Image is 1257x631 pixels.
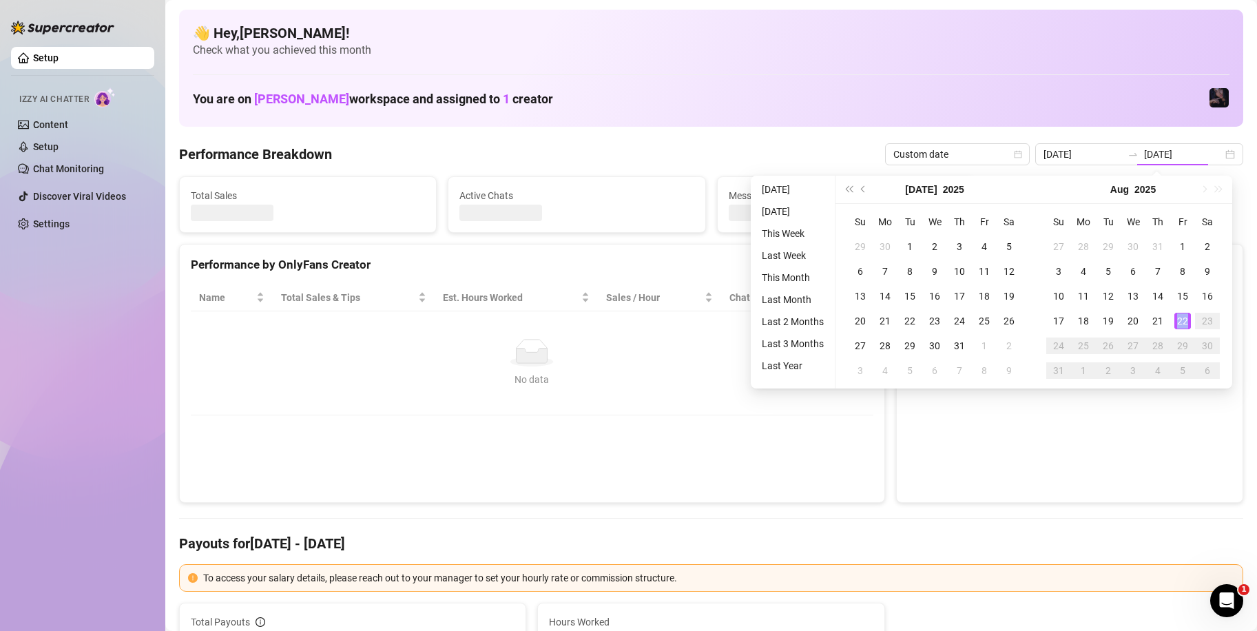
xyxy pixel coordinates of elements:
span: Messages Sent [729,188,963,203]
span: 1 [1238,584,1249,595]
span: Active Chats [459,188,694,203]
span: exclamation-circle [188,573,198,583]
a: Setup [33,141,59,152]
a: Discover Viral Videos [33,191,126,202]
span: to [1128,149,1139,160]
th: Sales / Hour [598,285,721,311]
span: calendar [1014,150,1022,158]
img: AI Chatter [94,87,116,107]
a: Settings [33,218,70,229]
h1: You are on workspace and assigned to creator [193,92,553,107]
span: swap-right [1128,149,1139,160]
div: Performance by OnlyFans Creator [191,256,873,274]
span: Custom date [893,144,1021,165]
span: Total Sales [191,188,425,203]
h4: 👋 Hey, [PERSON_NAME] ! [193,23,1229,43]
iframe: Intercom live chat [1210,584,1243,617]
th: Name [191,285,273,311]
span: Sales / Hour [606,290,702,305]
span: Total Sales & Tips [281,290,416,305]
img: CYBERGIRL [1209,88,1229,107]
th: Chat Conversion [721,285,873,311]
div: Est. Hours Worked [443,290,579,305]
span: Check what you achieved this month [193,43,1229,58]
a: Content [33,119,68,130]
span: info-circle [256,617,265,627]
h4: Performance Breakdown [179,145,332,164]
a: Setup [33,52,59,63]
div: To access your salary details, please reach out to your manager to set your hourly rate or commis... [203,570,1234,586]
span: Name [199,290,253,305]
span: [PERSON_NAME] [254,92,349,106]
a: Chat Monitoring [33,163,104,174]
input: Start date [1043,147,1122,162]
div: Sales by OnlyFans Creator [908,256,1232,274]
span: 1 [503,92,510,106]
span: Hours Worked [549,614,873,630]
div: No data [205,372,860,387]
span: Izzy AI Chatter [19,93,89,106]
th: Total Sales & Tips [273,285,435,311]
input: End date [1144,147,1223,162]
span: Chat Conversion [729,290,853,305]
span: Total Payouts [191,614,250,630]
h4: Payouts for [DATE] - [DATE] [179,534,1243,553]
img: logo-BBDzfeDw.svg [11,21,114,34]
